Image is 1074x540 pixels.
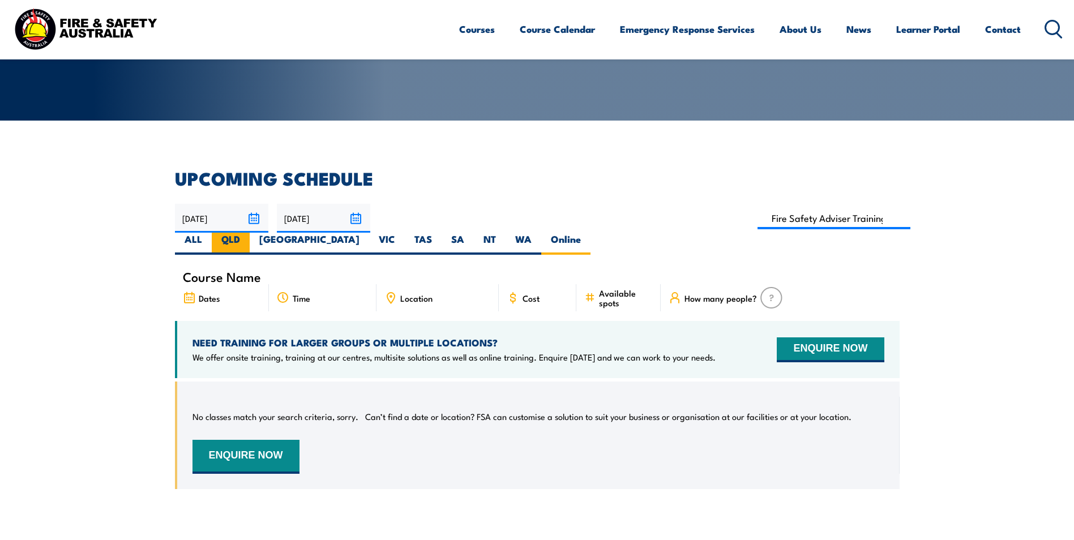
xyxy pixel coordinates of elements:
[846,14,871,44] a: News
[520,14,595,44] a: Course Calendar
[758,207,911,229] input: Search Course
[985,14,1021,44] a: Contact
[400,293,433,303] span: Location
[896,14,960,44] a: Learner Portal
[192,440,299,474] button: ENQUIRE NOW
[277,204,370,233] input: To date
[405,233,442,255] label: TAS
[250,233,369,255] label: [GEOGRAPHIC_DATA]
[192,336,716,349] h4: NEED TRAINING FOR LARGER GROUPS OR MULTIPLE LOCATIONS?
[523,293,540,303] span: Cost
[506,233,541,255] label: WA
[183,272,261,281] span: Course Name
[175,233,212,255] label: ALL
[777,337,884,362] button: ENQUIRE NOW
[620,14,755,44] a: Emergency Response Services
[459,14,495,44] a: Courses
[780,14,821,44] a: About Us
[192,352,716,363] p: We offer onsite training, training at our centres, multisite solutions as well as online training...
[365,411,852,422] p: Can’t find a date or location? FSA can customise a solution to suit your business or organisation...
[293,293,310,303] span: Time
[599,288,653,307] span: Available spots
[442,233,474,255] label: SA
[175,204,268,233] input: From date
[212,233,250,255] label: QLD
[541,233,591,255] label: Online
[199,293,220,303] span: Dates
[192,411,358,422] p: No classes match your search criteria, sorry.
[369,233,405,255] label: VIC
[684,293,757,303] span: How many people?
[474,233,506,255] label: NT
[175,170,900,186] h2: UPCOMING SCHEDULE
